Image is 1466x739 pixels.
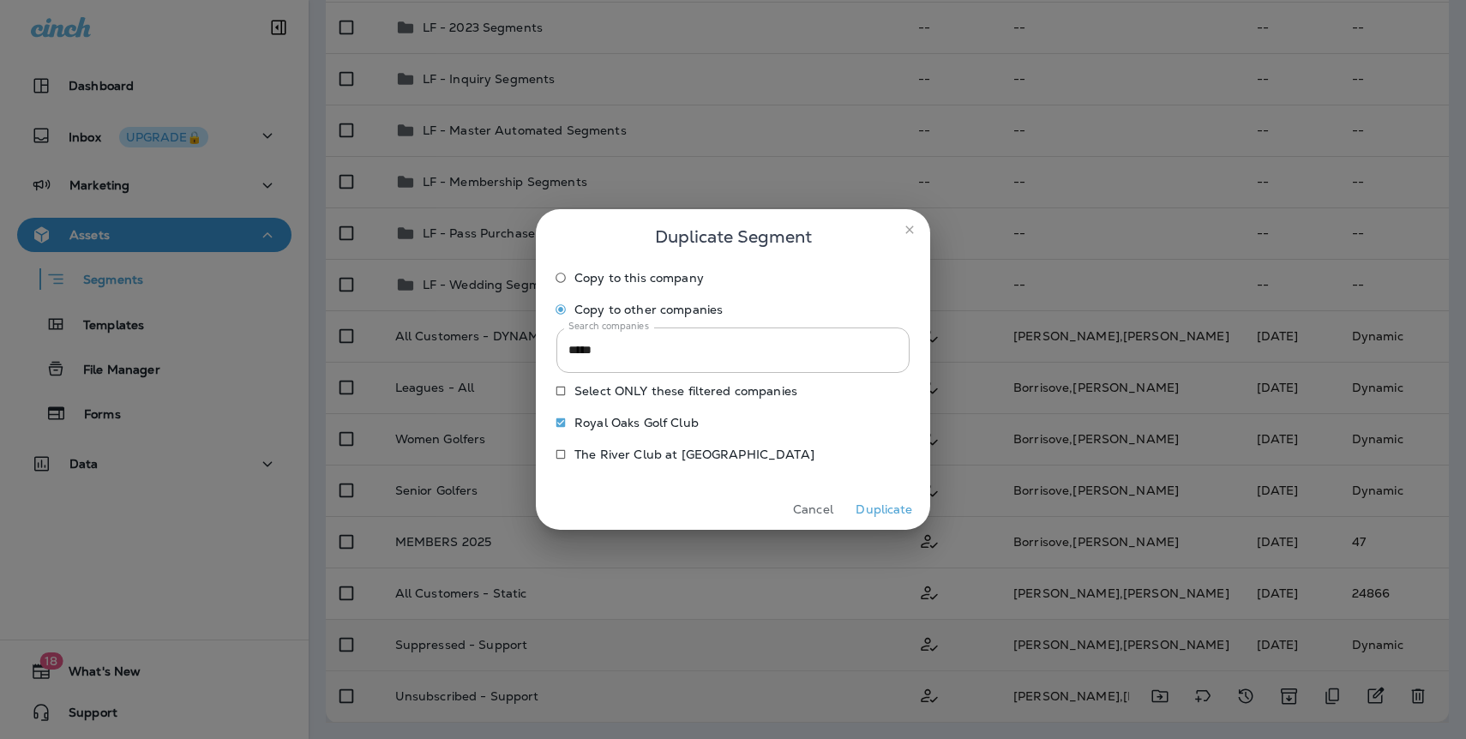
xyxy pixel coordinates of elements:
[852,496,916,523] button: Duplicate
[574,384,797,398] span: Select ONLY these filtered companies
[574,448,814,461] p: The River Club at [GEOGRAPHIC_DATA]
[574,303,723,316] span: Copy to other companies
[574,271,704,285] span: Copy to this company
[781,496,845,523] button: Cancel
[568,320,649,333] label: Search companies
[896,216,923,243] button: close
[574,416,699,430] p: Royal Oaks Golf Club
[655,223,812,250] span: Duplicate Segment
